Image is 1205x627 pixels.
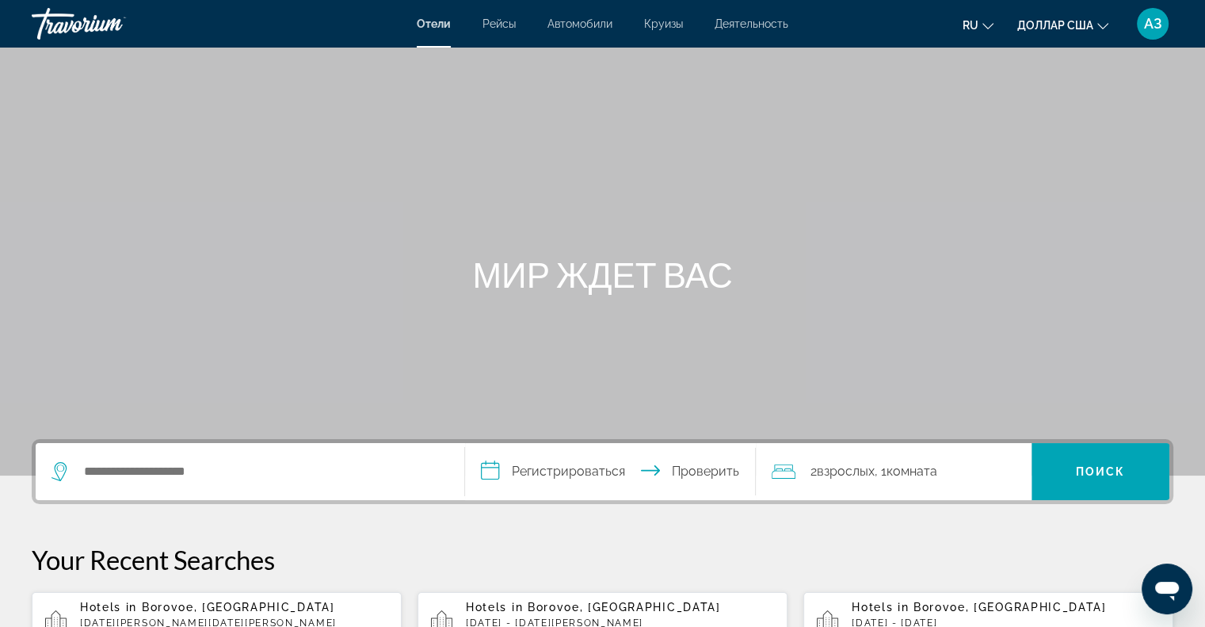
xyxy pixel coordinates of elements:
[644,17,683,30] a: Круизы
[715,17,788,30] a: Деятельность
[756,443,1031,500] button: Путешественники: 2 взрослых, 0 детей
[417,17,451,30] a: Отели
[1031,443,1169,500] button: Поиск
[1017,13,1108,36] button: Изменить валюту
[913,601,1107,614] span: Borovoe, [GEOGRAPHIC_DATA]
[886,464,936,479] font: комната
[82,460,440,484] input: Поиск отеля
[810,464,816,479] font: 2
[1132,7,1173,40] button: Меню пользователя
[528,601,721,614] span: Borovoe, [GEOGRAPHIC_DATA]
[142,601,335,614] span: Borovoe, [GEOGRAPHIC_DATA]
[472,254,732,295] font: МИР ЖДЕТ ВАС
[1142,564,1192,614] iframe: Кнопка запуска окна обмена сообщениями
[547,17,612,30] a: Автомобили
[466,601,523,614] span: Hotels in
[482,17,516,30] a: Рейсы
[1076,465,1126,478] font: Поиск
[963,19,978,32] font: ru
[852,601,909,614] span: Hotels in
[32,3,190,44] a: Травориум
[36,443,1169,500] div: Виджет поиска
[32,544,1173,575] p: Your Recent Searches
[465,443,757,500] button: Выберите дату заезда и выезда
[874,464,886,479] font: , 1
[963,13,993,36] button: Изменить язык
[1017,19,1093,32] font: доллар США
[1144,15,1162,32] font: АЗ
[80,601,137,614] span: Hotels in
[816,464,874,479] font: взрослых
